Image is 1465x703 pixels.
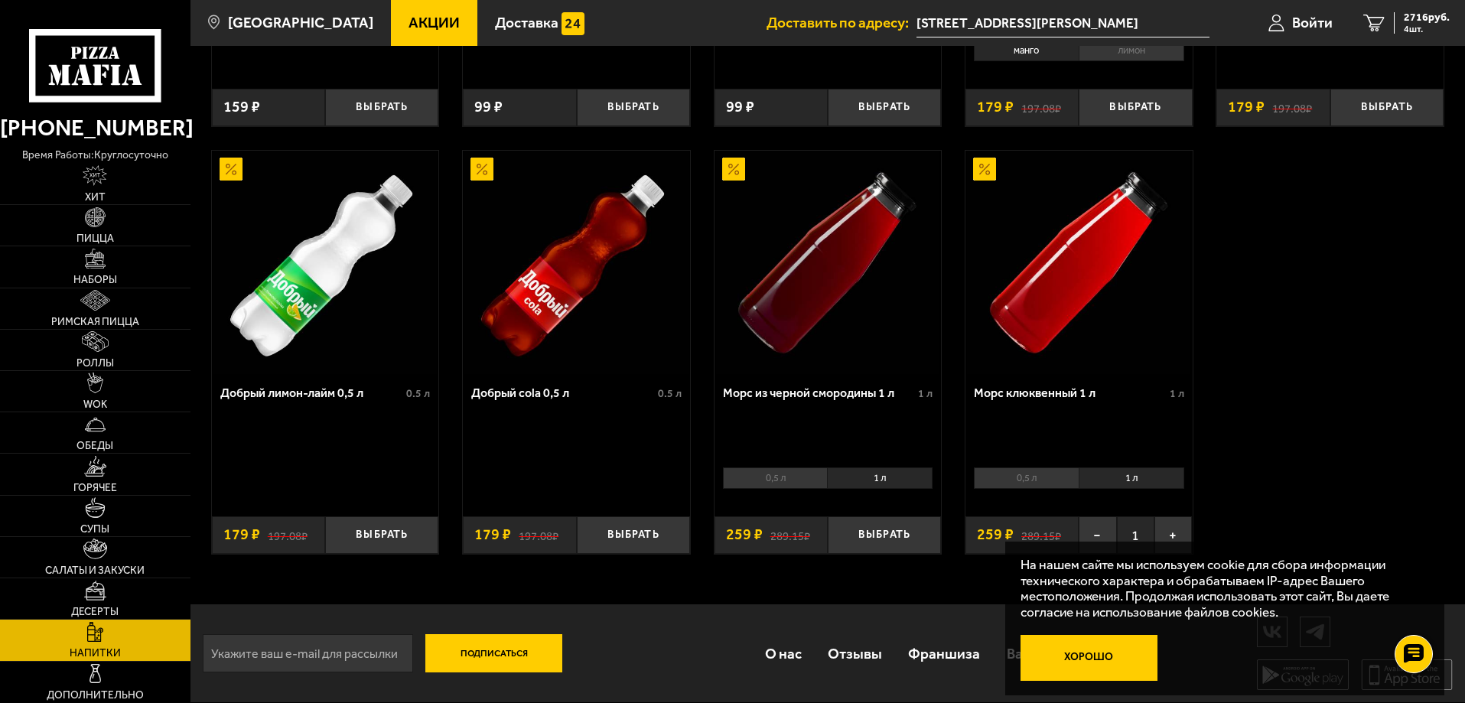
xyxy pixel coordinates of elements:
span: Горячее [73,483,117,493]
button: Выбрать [1330,89,1444,126]
s: 289.15 ₽ [1021,527,1061,542]
span: 179 ₽ [474,527,511,542]
button: + [1154,516,1192,554]
img: Акционный [470,158,493,181]
button: Выбрать [325,516,438,554]
a: АкционныйМорс клюквенный 1 л [965,151,1193,374]
div: 0 [715,462,942,505]
a: АкционныйМорс из черной смородины 1 л [715,151,942,374]
span: 1 л [918,387,933,400]
img: Акционный [973,158,996,181]
div: Добрый cola 0,5 л [471,386,654,400]
li: манго [974,40,1079,61]
span: Доставить по адресу: [767,15,916,30]
img: 15daf4d41897b9f0e9f617042186c801.svg [562,12,584,35]
span: 0.5 л [406,387,430,400]
input: Укажите ваш e-mail для рассылки [203,634,413,672]
s: 197.08 ₽ [1021,99,1061,115]
button: Подписаться [425,634,563,672]
s: 197.08 ₽ [268,527,308,542]
img: Добрый cola 0,5 л [464,151,688,374]
button: Выбрать [577,89,690,126]
span: Пицца [77,233,114,244]
span: 179 ₽ [1228,99,1265,115]
span: Напитки [70,648,121,659]
span: Войти [1292,15,1333,30]
span: 159 ₽ [223,99,260,115]
button: Выбрать [325,89,438,126]
img: Добрый лимон-лайм 0,5 л [213,151,437,374]
li: 0,5 л [974,467,1079,489]
span: Акции [409,15,460,30]
a: АкционныйДобрый лимон-лайм 0,5 л [212,151,439,374]
a: Вакансии [994,629,1083,679]
span: Наборы [73,275,117,285]
span: WOK [83,399,107,410]
button: Выбрать [577,516,690,554]
div: Морс клюквенный 1 л [974,386,1166,400]
button: Выбрать [1079,89,1192,126]
a: Отзывы [815,629,895,679]
s: 289.15 ₽ [770,527,810,542]
li: 0,5 л [723,467,828,489]
li: 1 л [827,467,933,489]
input: Ваш адрес доставки [916,9,1209,37]
span: 2716 руб. [1404,12,1450,23]
span: 0.5 л [658,387,682,400]
span: Римская пицца [51,317,139,327]
a: Франшиза [895,629,993,679]
span: 4 шт. [1404,24,1450,34]
a: АкционныйДобрый cola 0,5 л [463,151,690,374]
span: Десерты [71,607,119,617]
p: На нашем сайте мы используем cookie для сбора информации технического характера и обрабатываем IP... [1021,557,1421,620]
s: 197.08 ₽ [519,527,558,542]
div: 0 [965,462,1193,505]
button: Хорошо [1021,635,1158,681]
span: Санкт-Петербург, улица Димитрова, 15к2, подъезд 6 [916,9,1209,37]
button: Выбрать [828,89,941,126]
span: 99 ₽ [474,99,503,115]
span: Обеды [77,441,113,451]
s: 197.08 ₽ [1272,99,1312,115]
span: Супы [80,524,109,535]
button: Выбрать [828,516,941,554]
img: Акционный [220,158,243,181]
span: 99 ₽ [726,99,754,115]
li: 1 л [1079,467,1184,489]
span: 1 л [1170,387,1184,400]
img: Морс из черной смородины 1 л [716,151,939,374]
button: − [1079,516,1116,554]
span: [GEOGRAPHIC_DATA] [228,15,373,30]
span: 179 ₽ [977,99,1014,115]
span: Салаты и закуски [45,565,145,576]
div: 0 [965,34,1193,77]
span: Доставка [495,15,558,30]
span: 1 [1117,516,1154,554]
span: Дополнительно [47,690,144,701]
span: 179 ₽ [223,527,260,542]
li: лимон [1079,40,1184,61]
div: Добрый лимон-лайм 0,5 л [220,386,403,400]
img: Морс клюквенный 1 л [967,151,1190,374]
a: О нас [751,629,814,679]
span: 259 ₽ [726,527,763,542]
span: Роллы [77,358,114,369]
span: Хит [85,192,106,203]
div: Морс из черной смородины 1 л [723,386,915,400]
span: 259 ₽ [977,527,1014,542]
img: Акционный [722,158,745,181]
